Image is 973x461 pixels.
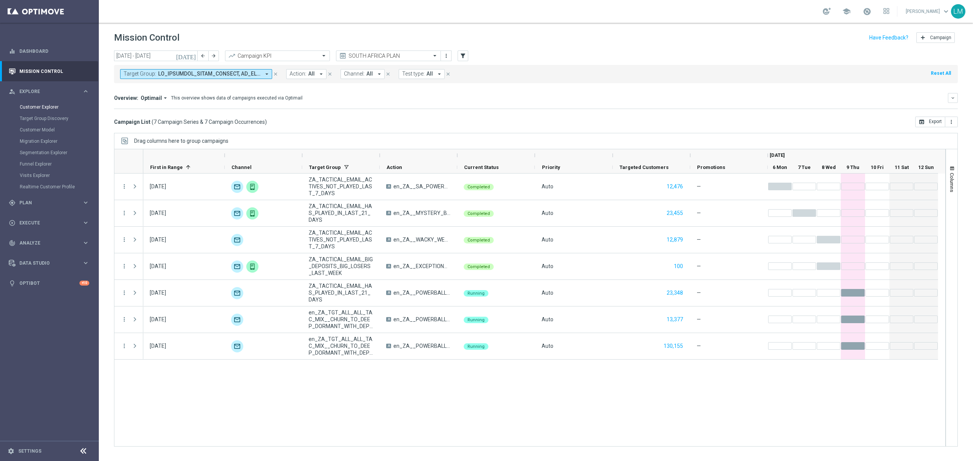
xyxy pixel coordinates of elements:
button: more_vert [442,51,450,60]
i: [DATE] [176,52,197,59]
button: play_circle_outline Execute keyboard_arrow_right [8,220,90,226]
span: A [386,290,391,295]
div: Optimail [231,181,243,193]
i: keyboard_arrow_down [950,95,956,101]
a: Mission Control [19,61,89,81]
img: Optimail [231,287,243,299]
button: close [385,70,391,78]
i: person_search [9,88,16,95]
i: gps_fixed [9,199,16,206]
span: Auto [542,263,553,269]
span: 7 Campaign Series & 7 Campaign Occurrences [154,118,265,125]
span: [DATE] [770,152,785,158]
button: more_vert [121,210,128,216]
span: A [386,264,391,268]
span: Channel [231,164,252,170]
span: A [386,211,391,215]
i: arrow_drop_down [376,71,383,77]
i: close [273,71,278,77]
button: more_vert [121,289,128,296]
i: arrow_back [200,53,206,58]
div: Press SPACE to select this row. [114,174,143,200]
span: — [697,263,701,270]
ng-select: Campaign KPI [225,51,330,61]
span: ( [152,118,154,125]
span: All [366,71,373,77]
button: close [445,70,452,78]
h3: Campaign List [114,118,267,125]
div: Optimail [231,314,243,326]
div: Press SPACE to select this row. [143,253,938,280]
div: 09 Oct 2025, Thursday [150,289,166,296]
i: arrow_drop_down [436,71,443,77]
div: Plan [9,199,82,206]
span: 6 Mon [773,164,787,170]
span: Target Group: [124,71,156,77]
span: en_ZA__WACKY_WEDNESDAY_OCTOBER25_REMINDER__ALL_EMA_TAC_LT [393,236,451,243]
i: more_vert [121,263,128,270]
img: Optimail [231,207,243,219]
button: person_search Explore keyboard_arrow_right [8,88,90,95]
div: Migration Explorer [20,136,98,147]
button: [DATE] [175,51,198,62]
img: Embedded Messaging [246,181,258,193]
div: Target Group Discovery [20,113,98,124]
div: gps_fixed Plan keyboard_arrow_right [8,200,90,206]
img: Embedded Messaging [246,260,258,273]
div: Press SPACE to select this row. [143,174,938,200]
colored-tag: Running [464,343,488,350]
div: Data Studio keyboard_arrow_right [8,260,90,266]
span: — [697,289,701,296]
div: Execute [9,219,82,226]
i: arrow_drop_down [263,71,270,77]
span: A [386,317,391,322]
img: Optimail [231,340,243,352]
button: open_in_browser Export [915,117,945,127]
i: close [385,71,391,77]
span: — [697,183,701,190]
span: Data Studio [19,261,82,265]
div: Press SPACE to select this row. [114,200,143,227]
button: lightbulb Optibot +10 [8,280,90,286]
button: track_changes Analyze keyboard_arrow_right [8,240,90,246]
a: [PERSON_NAME]keyboard_arrow_down [905,6,951,17]
div: +10 [79,281,89,286]
button: more_vert [121,343,128,349]
div: Press SPACE to select this row. [114,253,143,280]
span: First in Range [150,164,183,170]
div: This overview shows data of campaigns executed via Optimail [171,95,303,101]
span: Completed [467,185,490,189]
button: keyboard_arrow_down [948,93,958,103]
span: ) [265,118,267,125]
i: more_vert [948,119,954,125]
span: Auto [542,290,553,296]
button: equalizer Dashboard [8,48,90,54]
span: Running [467,291,485,296]
img: Optimail [231,234,243,246]
button: 130,155 [663,341,684,351]
span: ZA_TACTICAL_EMAIL_BIG_DEPOSITS_BIG_LOSERS_LAST_WEEK [309,256,373,276]
div: 09 Oct 2025, Thursday [150,343,166,349]
span: Explore [19,89,82,94]
i: trending_up [228,52,236,60]
i: close [327,71,333,77]
span: Channel: [344,71,364,77]
i: more_vert [121,316,128,323]
span: — [697,316,701,323]
button: Optimail arrow_drop_down [138,95,171,101]
div: Mission Control [9,61,89,81]
div: 07 Oct 2025, Tuesday [150,210,166,216]
span: school [842,7,851,16]
i: add [920,35,926,41]
div: Row Groups [134,138,228,144]
button: 23,455 [666,208,684,218]
button: Target Group: LO_IPSUMDOL_SITAM_CONSECT, AD_ELITSEDD_EIUSM_TEMPORI_UTLABOREE_DOLOR 3_MAGN_ALIQ, E... [120,69,272,79]
i: keyboard_arrow_right [82,199,89,206]
div: Customer Model [20,124,98,136]
span: Auto [542,183,553,189]
span: en_ZA_TGT_ALL_ALL_TAC_MIX__CHURN_TO_DEEP_DORMANT_WITH_DEPOSITS_HIGHER_VALUE [309,309,373,330]
div: Explore [9,88,82,95]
